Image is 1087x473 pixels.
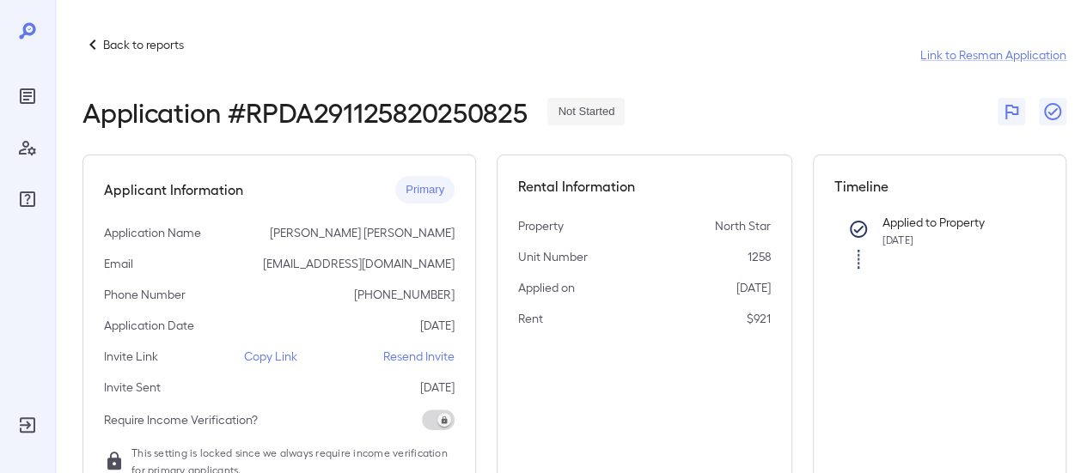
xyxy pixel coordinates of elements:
[244,348,297,365] p: Copy Link
[383,348,455,365] p: Resend Invite
[747,310,771,327] p: $921
[518,217,564,234] p: Property
[14,411,41,439] div: Log Out
[104,286,186,303] p: Phone Number
[882,233,913,246] span: [DATE]
[270,224,455,241] p: [PERSON_NAME] [PERSON_NAME]
[263,255,455,272] p: [EMAIL_ADDRESS][DOMAIN_NAME]
[547,104,625,120] span: Not Started
[14,82,41,110] div: Reports
[420,317,455,334] p: [DATE]
[104,348,158,365] p: Invite Link
[104,411,258,428] p: Require Income Verification?
[103,36,184,53] p: Back to reports
[82,96,527,127] h2: Application # RPDA291125820250825
[920,46,1066,64] a: Link to Resman Application
[14,134,41,161] div: Manage Users
[518,248,588,265] p: Unit Number
[882,214,1018,231] p: Applied to Property
[14,185,41,213] div: FAQ
[748,248,771,265] p: 1258
[395,182,455,198] span: Primary
[518,310,543,327] p: Rent
[420,379,455,396] p: [DATE]
[834,176,1046,197] h5: Timeline
[715,217,771,234] p: North Star
[104,317,194,334] p: Application Date
[1039,98,1066,125] button: Close Report
[518,279,575,296] p: Applied on
[104,379,161,396] p: Invite Sent
[518,176,771,197] h5: Rental Information
[104,179,243,200] h5: Applicant Information
[104,224,201,241] p: Application Name
[354,286,455,303] p: [PHONE_NUMBER]
[104,255,133,272] p: Email
[998,98,1025,125] button: Flag Report
[736,279,771,296] p: [DATE]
